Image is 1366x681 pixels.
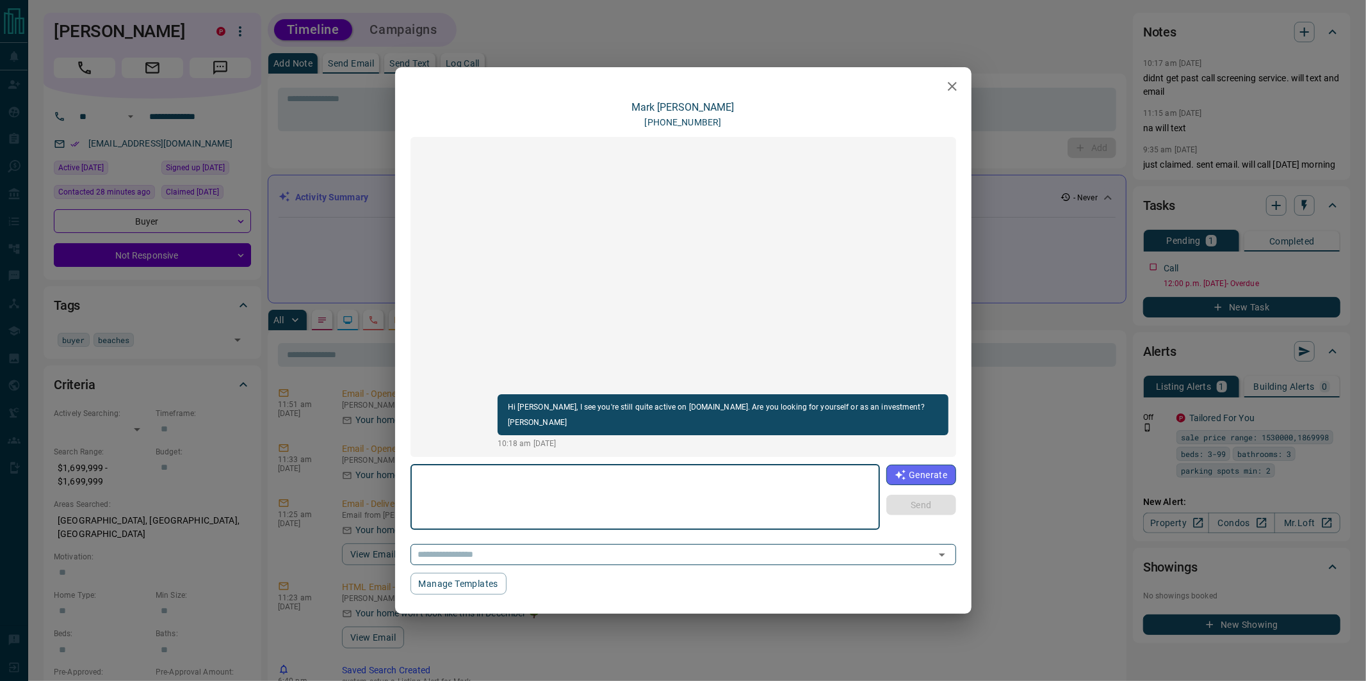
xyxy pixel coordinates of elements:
[933,546,951,564] button: Open
[411,573,507,595] button: Manage Templates
[498,438,948,449] p: 10:18 am [DATE]
[632,101,735,113] a: Mark [PERSON_NAME]
[645,116,722,129] p: [PHONE_NUMBER]
[886,465,955,485] button: Generate
[508,399,938,430] p: Hi [PERSON_NAME], I see you're still quite active on [DOMAIN_NAME]. Are you looking for yourself ...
